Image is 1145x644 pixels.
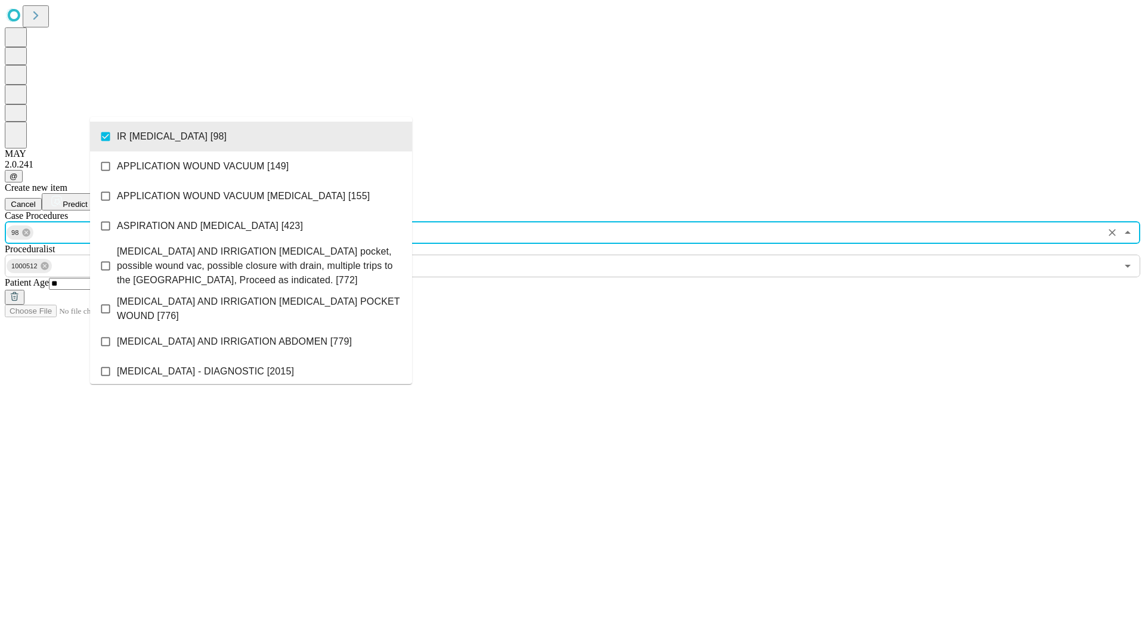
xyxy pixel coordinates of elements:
[10,172,18,181] span: @
[7,226,24,240] span: 98
[7,225,33,240] div: 98
[117,364,294,379] span: [MEDICAL_DATA] - DIAGNOSTIC [2015]
[5,244,55,254] span: Proceduralist
[117,129,227,144] span: IR [MEDICAL_DATA] [98]
[7,259,42,273] span: 1000512
[117,244,403,287] span: [MEDICAL_DATA] AND IRRIGATION [MEDICAL_DATA] pocket, possible wound vac, possible closure with dr...
[117,295,403,323] span: [MEDICAL_DATA] AND IRRIGATION [MEDICAL_DATA] POCKET WOUND [776]
[5,182,67,193] span: Create new item
[117,335,352,349] span: [MEDICAL_DATA] AND IRRIGATION ABDOMEN [779]
[5,148,1140,159] div: MAY
[117,159,289,174] span: APPLICATION WOUND VACUUM [149]
[1104,224,1121,241] button: Clear
[7,259,52,273] div: 1000512
[5,198,42,210] button: Cancel
[1119,258,1136,274] button: Open
[42,193,97,210] button: Predict
[5,210,68,221] span: Scheduled Procedure
[5,170,23,182] button: @
[117,219,303,233] span: ASPIRATION AND [MEDICAL_DATA] [423]
[5,159,1140,170] div: 2.0.241
[63,200,87,209] span: Predict
[117,189,370,203] span: APPLICATION WOUND VACUUM [MEDICAL_DATA] [155]
[1119,224,1136,241] button: Close
[11,200,36,209] span: Cancel
[5,277,49,287] span: Patient Age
